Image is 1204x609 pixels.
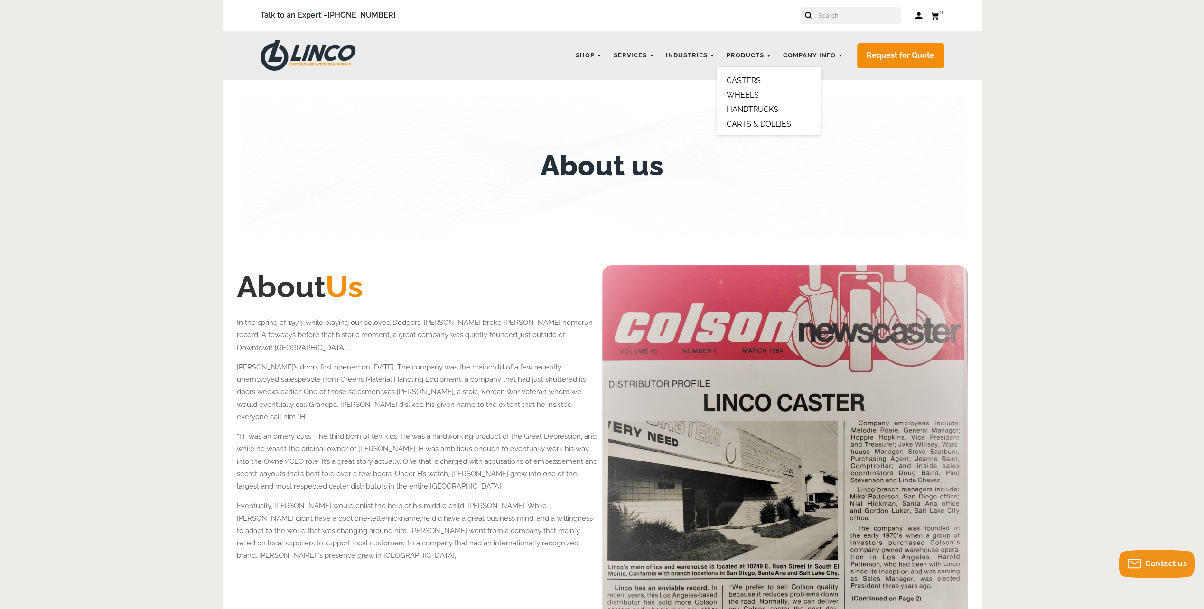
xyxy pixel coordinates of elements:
span: Us [326,269,363,304]
a: Industries [661,46,719,65]
span: Contact us [1145,559,1187,568]
a: WHEELS [727,91,759,100]
a: Log in [915,11,923,20]
span: 0 [939,9,943,16]
a: HANDTRUCKS [727,105,778,114]
input: Search [817,7,901,24]
a: CARTS & DOLLIES [727,120,791,129]
a: [PHONE_NUMBER] [327,10,396,19]
a: Products [722,46,776,65]
h1: About us [541,149,663,182]
a: Request for Quote [857,43,944,68]
span: “H” was an ornery cuss. The third born of ten kids. He was a hardworking product of the Great Dep... [237,432,597,490]
button: Contact us [1119,550,1195,578]
span: [PERSON_NAME]’s doors first opened on [DATE]. The company was the brainchild of a few recently un... [237,363,586,421]
span: Eventually, [PERSON_NAME] would enlist the help of his middle child, [PERSON_NAME]. While [PERSON... [237,501,547,522]
span: About [237,269,363,304]
img: LINCO CASTERS & INDUSTRIAL SUPPLY [261,40,355,71]
span: In the spring of 1974, while playing our beloved Dodgers, [PERSON_NAME] broke [PERSON_NAME] homer... [237,318,593,352]
a: Shop [571,46,607,65]
a: CASTERS [727,76,761,85]
span: Talk to an Expert – [261,9,396,22]
a: Company Info [778,46,848,65]
a: Services [608,46,659,65]
p: nickname, [237,499,597,562]
a: 0 [930,9,944,21]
